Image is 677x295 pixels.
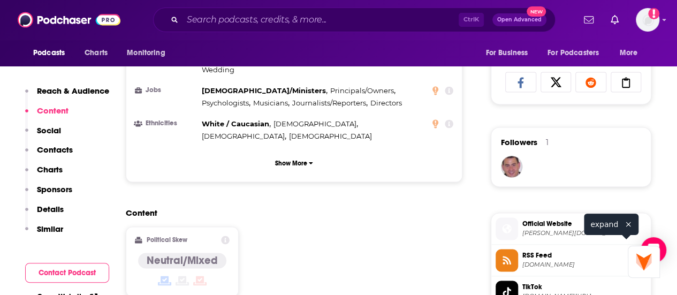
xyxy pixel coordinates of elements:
[330,86,394,95] span: Principals/Owners
[522,219,646,229] span: Official Website
[492,13,546,26] button: Open AdvancedNew
[253,97,290,109] span: ,
[501,137,537,147] span: Followers
[25,86,109,105] button: Reach & Audience
[126,208,454,218] h2: Content
[202,99,249,107] span: Psychologists
[620,46,638,60] span: More
[496,249,646,271] a: RSS Feed[DOMAIN_NAME]
[182,11,459,28] input: Search podcasts, credits, & more...
[292,99,366,107] span: Journalists/Reporters
[202,86,326,95] span: [DEMOGRAPHIC_DATA]/Ministers
[636,8,659,32] span: Logged in as Ashley_Beenen
[202,119,269,128] span: White / Caucasian
[547,46,599,60] span: For Podcasters
[202,65,234,74] span: Wedding
[253,99,288,107] span: Musicians
[135,153,453,173] button: Show More
[527,6,546,17] span: New
[497,17,542,22] span: Open Advanced
[37,184,72,194] p: Sponsors
[25,263,109,283] button: Contact Podcast
[522,229,646,237] span: schwarzenegger.ck.page
[522,282,646,292] span: TikTok
[85,46,108,60] span: Charts
[25,105,69,125] button: Content
[26,43,79,63] button: open menu
[202,97,250,109] span: ,
[541,43,614,63] button: open menu
[25,125,61,145] button: Social
[119,43,179,63] button: open menu
[25,184,72,204] button: Sponsors
[273,119,356,128] span: [DEMOGRAPHIC_DATA]
[575,72,606,92] a: Share on Reddit
[478,43,541,63] button: open menu
[135,120,197,127] h3: Ethnicities
[289,132,372,140] span: [DEMOGRAPHIC_DATA]
[37,105,69,116] p: Content
[459,13,484,27] span: Ctrl K
[580,11,598,29] a: Show notifications dropdown
[485,46,528,60] span: For Business
[606,11,623,29] a: Show notifications dropdown
[641,237,666,263] div: Open Intercom Messenger
[153,7,556,32] div: Search podcasts, credits, & more...
[636,8,659,32] button: Show profile menu
[127,46,165,60] span: Monitoring
[202,85,328,97] span: ,
[147,236,187,244] h2: Political Skew
[37,125,61,135] p: Social
[135,87,197,94] h3: Jobs
[147,254,218,267] h4: Neutral/Mixed
[505,72,536,92] a: Share on Facebook
[25,164,63,184] button: Charts
[202,132,285,140] span: [DEMOGRAPHIC_DATA]
[546,138,549,147] div: 1
[25,145,73,164] button: Contacts
[25,224,63,244] button: Similar
[370,99,401,107] span: Directors
[37,145,73,155] p: Contacts
[37,164,63,175] p: Charts
[37,224,63,234] p: Similar
[275,160,307,167] p: Show More
[636,8,659,32] img: User Profile
[330,85,395,97] span: ,
[202,130,286,142] span: ,
[33,46,65,60] span: Podcasts
[292,97,368,109] span: ,
[541,72,572,92] a: Share on X/Twitter
[611,72,642,92] a: Copy Link
[273,118,358,130] span: ,
[522,251,646,260] span: RSS Feed
[37,204,64,214] p: Details
[78,43,114,63] a: Charts
[25,204,64,224] button: Details
[612,43,651,63] button: open menu
[648,8,659,19] svg: Add a profile image
[496,217,646,240] a: Official Website[PERSON_NAME][DOMAIN_NAME]
[37,86,109,96] p: Reach & Audience
[501,156,522,177] img: dobbo.pieman
[18,10,120,30] img: Podchaser - Follow, Share and Rate Podcasts
[522,261,646,269] span: anchor.fm
[202,118,271,130] span: ,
